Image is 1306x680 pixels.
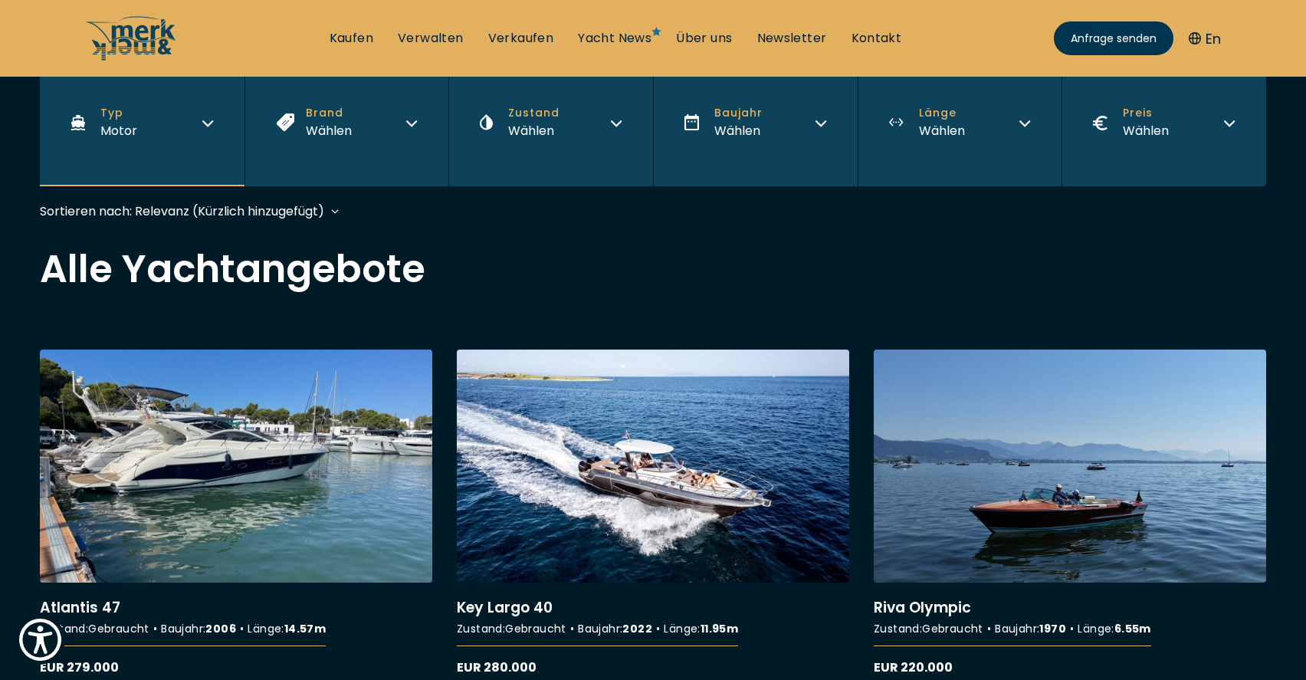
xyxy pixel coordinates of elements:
[1054,21,1173,55] a: Anfrage senden
[578,30,651,47] a: Yacht News
[714,121,763,140] div: Wählen
[714,105,763,121] span: Baujahr
[100,122,137,140] span: Motor
[40,202,324,221] div: Sortieren nach: Relevanz (Kürzlich hinzugefügt)
[100,105,137,121] span: Typ
[653,59,858,186] button: BaujahrWählen
[858,59,1062,186] button: LängeWählen
[919,105,965,121] span: Länge
[1062,59,1266,186] button: PreisWählen
[1123,121,1169,140] div: Wählen
[508,121,559,140] div: Wählen
[306,121,352,140] div: Wählen
[244,59,449,186] button: BrandWählen
[40,59,244,186] button: TypMotor
[676,30,732,47] a: Über uns
[1071,31,1157,47] span: Anfrage senden
[306,105,352,121] span: Brand
[757,30,827,47] a: Newsletter
[40,250,1266,288] h2: Alle Yachtangebote
[330,30,373,47] a: Kaufen
[488,30,554,47] a: Verkaufen
[852,30,902,47] a: Kontakt
[15,615,65,665] button: Show Accessibility Preferences
[1123,105,1169,121] span: Preis
[448,59,653,186] button: ZustandWählen
[398,30,464,47] a: Verwalten
[508,105,559,121] span: Zustand
[1189,28,1221,49] button: En
[919,121,965,140] div: Wählen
